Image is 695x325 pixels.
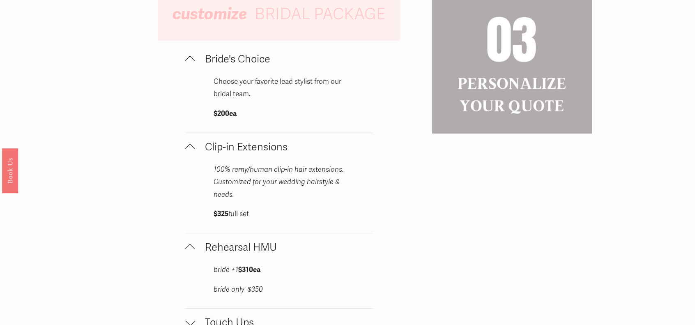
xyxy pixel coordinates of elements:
[185,233,373,264] button: Rehearsal HMU
[238,265,260,274] strong: $310ea
[195,241,373,254] span: Rehearsal HMU
[214,109,237,118] strong: $200ea
[214,265,238,274] em: bride +1
[2,148,18,193] a: Book Us
[195,53,373,65] span: Bride's Choice
[185,133,373,164] button: Clip-in Extensions
[185,45,373,76] button: Bride's Choice
[195,141,373,153] span: Clip-in Extensions
[173,4,247,24] em: customize
[214,285,263,294] em: bride only $350
[185,264,373,308] div: Rehearsal HMU
[214,208,345,221] p: full set
[214,76,345,101] p: Choose your favorite lead stylist from our bridal team.
[185,164,373,233] div: Clip-in Extensions
[255,5,385,24] span: BRIDAL PACKAGE
[214,165,345,199] em: 100% remy/human clip-in hair extensions. Customized for your wedding hairstyle & needs.
[214,210,229,218] strong: $325
[185,76,373,133] div: Bride's Choice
